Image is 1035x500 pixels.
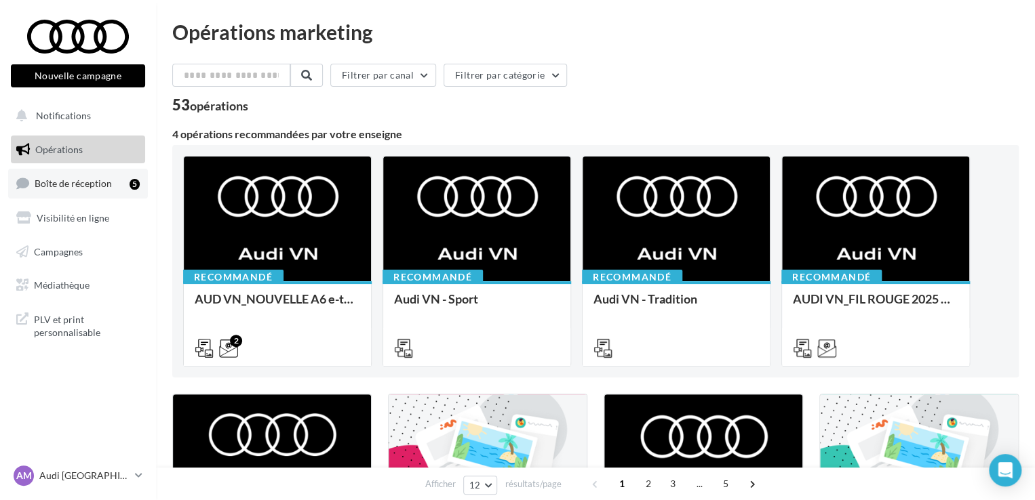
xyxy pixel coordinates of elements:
a: Campagnes [8,238,148,266]
span: 3 [662,473,684,495]
div: AUDI VN_FIL ROUGE 2025 - A1, Q2, Q3, Q5 et Q4 e-tron [793,292,958,319]
div: Recommandé [582,270,682,285]
a: Opérations [8,136,148,164]
span: résultats/page [505,478,561,491]
button: Nouvelle campagne [11,64,145,87]
span: Visibilité en ligne [37,212,109,224]
span: Campagnes [34,245,83,257]
div: Audi VN - Sport [394,292,560,319]
button: 12 [463,476,498,495]
span: Médiathèque [34,279,90,291]
a: Visibilité en ligne [8,204,148,232]
span: 2 [638,473,659,495]
span: 1 [611,473,633,495]
a: PLV et print personnalisable [8,305,148,345]
div: AUD VN_NOUVELLE A6 e-tron [195,292,360,319]
div: Open Intercom Messenger [989,454,1021,486]
p: Audi [GEOGRAPHIC_DATA] [39,469,130,482]
div: Opérations marketing [172,22,1019,42]
div: 2 [230,335,242,347]
span: AM [16,469,32,482]
div: Audi VN - Tradition [593,292,759,319]
span: 5 [715,473,737,495]
div: 53 [172,98,248,112]
div: Recommandé [781,270,882,285]
a: AM Audi [GEOGRAPHIC_DATA] [11,463,145,488]
span: Notifications [36,110,91,121]
span: 12 [469,480,481,491]
span: Afficher [425,478,456,491]
span: Opérations [35,144,83,155]
button: Filtrer par canal [330,64,436,87]
div: Recommandé [183,270,284,285]
div: opérations [190,100,248,112]
span: PLV et print personnalisable [34,310,140,339]
div: 5 [130,179,140,190]
a: Boîte de réception5 [8,169,148,198]
span: Boîte de réception [35,178,112,189]
div: 4 opérations recommandées par votre enseigne [172,129,1019,140]
button: Filtrer par catégorie [444,64,567,87]
button: Notifications [8,102,142,130]
a: Médiathèque [8,271,148,299]
span: ... [688,473,710,495]
div: Recommandé [383,270,483,285]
